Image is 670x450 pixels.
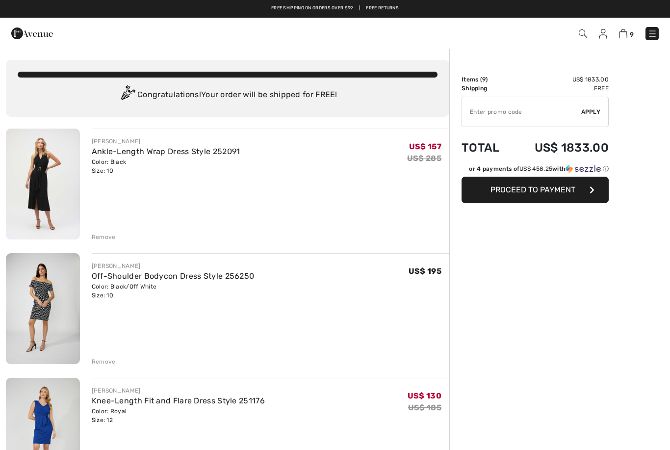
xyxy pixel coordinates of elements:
a: Off-Shoulder Bodycon Dress Style 256250 [92,271,255,281]
a: Ankle-Length Wrap Dress Style 252091 [92,147,240,156]
button: Proceed to Payment [462,177,609,203]
div: Color: Black Size: 10 [92,158,240,175]
td: US$ 1833.00 [512,75,609,84]
a: Free shipping on orders over $99 [271,5,353,12]
img: Off-Shoulder Bodycon Dress Style 256250 [6,253,80,364]
div: Congratulations! Your order will be shipped for FREE! [18,85,438,105]
div: Color: Black/Off White Size: 10 [92,282,255,300]
span: US$ 458.25 [519,165,552,172]
span: US$ 195 [409,266,441,276]
s: US$ 285 [407,154,441,163]
td: Total [462,131,512,164]
img: My Info [599,29,607,39]
a: Knee-Length Fit and Flare Dress Style 251176 [92,396,265,405]
div: or 4 payments ofUS$ 458.25withSezzle Click to learn more about Sezzle [462,164,609,177]
img: Menu [647,29,657,39]
img: Search [579,29,587,38]
span: 9 [482,76,486,83]
a: 1ère Avenue [11,28,53,37]
td: Free [512,84,609,93]
s: US$ 185 [408,403,441,412]
td: Shipping [462,84,512,93]
span: 9 [630,31,634,38]
img: 1ère Avenue [11,24,53,43]
span: US$ 157 [409,142,441,151]
span: US$ 130 [408,391,441,400]
td: Items ( ) [462,75,512,84]
span: | [359,5,360,12]
a: Free Returns [366,5,399,12]
div: or 4 payments of with [469,164,609,173]
div: Remove [92,357,116,366]
img: Congratulation2.svg [118,85,137,105]
span: Proceed to Payment [490,185,575,194]
a: 9 [619,27,634,39]
div: [PERSON_NAME] [92,137,240,146]
div: [PERSON_NAME] [92,262,255,270]
span: Apply [581,107,601,116]
div: Color: Royal Size: 12 [92,407,265,424]
td: US$ 1833.00 [512,131,609,164]
img: Ankle-Length Wrap Dress Style 252091 [6,129,80,239]
input: Promo code [462,97,581,127]
img: Shopping Bag [619,29,627,38]
div: [PERSON_NAME] [92,386,265,395]
div: Remove [92,233,116,241]
img: Sezzle [566,164,601,173]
